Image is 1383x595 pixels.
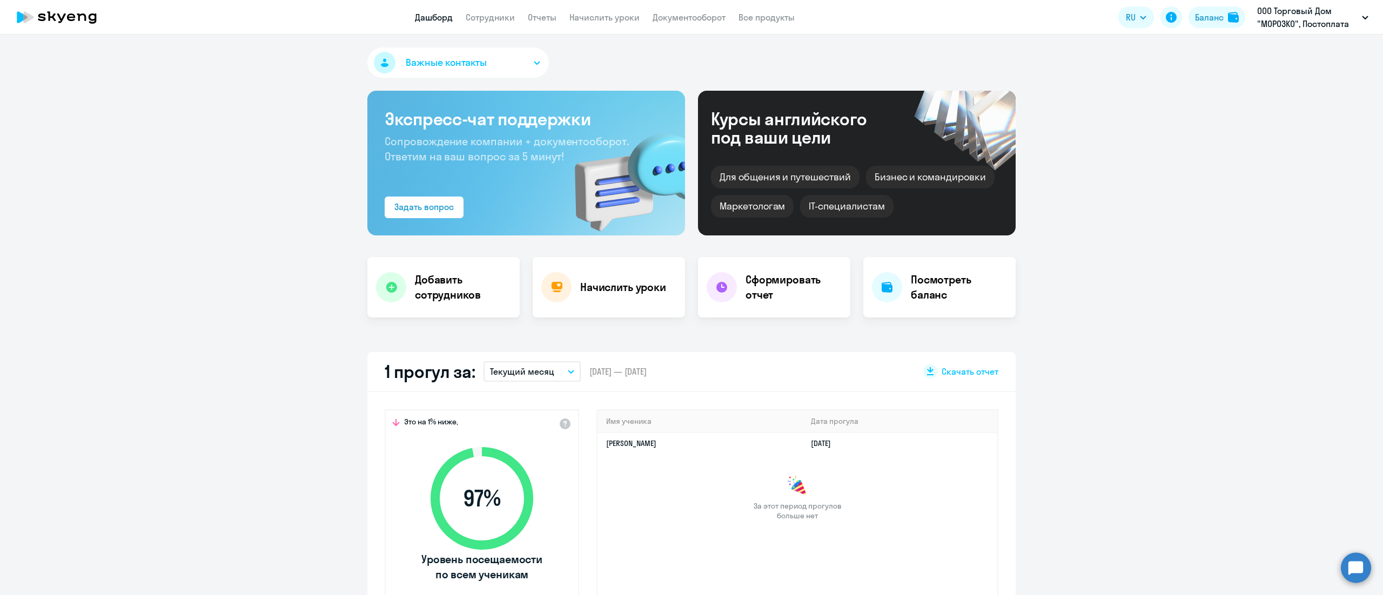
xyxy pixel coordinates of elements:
[415,272,511,302] h4: Добавить сотрудников
[490,365,554,378] p: Текущий месяц
[484,361,581,382] button: Текущий месяц
[711,110,896,146] div: Курсы английского под ваши цели
[1126,11,1136,24] span: RU
[606,438,656,448] a: [PERSON_NAME]
[739,12,795,23] a: Все продукты
[866,166,995,188] div: Бизнес и командировки
[746,272,842,302] h4: Сформировать отчет
[711,166,860,188] div: Для общения и путешествий
[1257,4,1358,30] p: ООО Торговый Дом "МОРОЗКО", Постоплата
[1252,4,1374,30] button: ООО Торговый Дом "МОРОЗКО", Постоплата
[404,417,458,430] span: Это на 1% ниже,
[466,12,515,23] a: Сотрудники
[942,366,998,377] span: Скачать отчет
[569,12,640,23] a: Начислить уроки
[385,361,475,382] h2: 1 прогул за:
[711,195,794,218] div: Маркетологам
[1189,6,1245,28] button: Балансbalance
[385,108,668,130] h3: Экспресс-чат поддержки
[1228,12,1239,23] img: balance
[420,552,544,582] span: Уровень посещаемости по всем ученикам
[406,56,487,70] span: Важные контакты
[911,272,1007,302] h4: Посмотреть баланс
[580,280,666,295] h4: Начислить уроки
[800,195,893,218] div: IT-специалистам
[1195,11,1224,24] div: Баланс
[367,48,549,78] button: Важные контакты
[394,200,454,213] div: Задать вопрос
[653,12,726,23] a: Документооборот
[752,501,843,520] span: За этот период прогулов больше нет
[597,410,802,432] th: Имя ученика
[385,134,629,163] span: Сопровождение компании + документооборот. Ответим на ваш вопрос за 5 минут!
[559,114,685,235] img: bg-img
[1118,6,1154,28] button: RU
[811,438,840,448] a: [DATE]
[589,366,647,377] span: [DATE] — [DATE]
[528,12,556,23] a: Отчеты
[802,410,997,432] th: Дата прогула
[420,485,544,511] span: 97 %
[415,12,453,23] a: Дашборд
[787,475,808,497] img: congrats
[385,197,464,218] button: Задать вопрос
